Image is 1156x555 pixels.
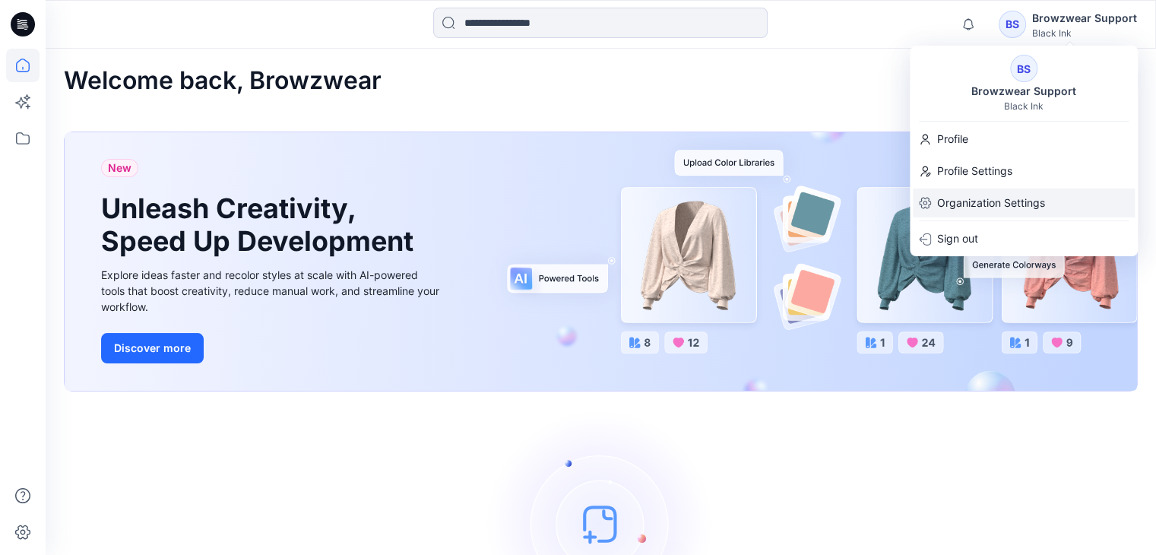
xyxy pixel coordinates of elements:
[937,157,1012,186] p: Profile Settings
[910,189,1138,217] a: Organization Settings
[962,82,1085,100] div: Browzwear Support
[101,333,204,363] button: Discover more
[101,192,420,258] h1: Unleash Creativity, Speed Up Development
[937,224,978,253] p: Sign out
[101,267,443,315] div: Explore ideas faster and recolor styles at scale with AI-powered tools that boost creativity, red...
[937,125,968,154] p: Profile
[64,67,382,95] h2: Welcome back, Browzwear
[1032,9,1137,27] div: Browzwear Support
[1004,100,1044,112] div: Black Ink
[999,11,1026,38] div: BS
[910,125,1138,154] a: Profile
[1010,55,1037,82] div: BS
[101,333,443,363] a: Discover more
[108,159,131,177] span: New
[1032,27,1137,39] div: Black Ink
[937,189,1045,217] p: Organization Settings
[910,157,1138,186] a: Profile Settings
